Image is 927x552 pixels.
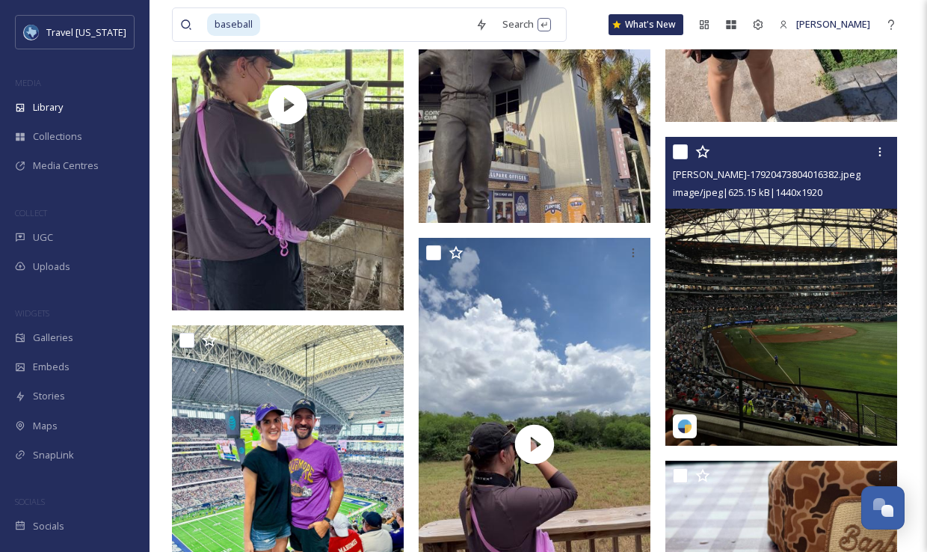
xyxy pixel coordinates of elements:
[861,486,905,530] button: Open Chat
[33,519,64,533] span: Socials
[33,448,74,462] span: SnapLink
[665,137,897,446] img: elihudson-17920473804016382.jpeg
[15,307,49,319] span: WIDGETS
[24,25,39,40] img: images%20%281%29.jpeg
[33,129,82,144] span: Collections
[207,13,260,35] span: baseball
[673,168,860,181] span: [PERSON_NAME]-17920473804016382.jpeg
[609,14,683,35] a: What's New
[495,10,558,39] div: Search
[677,419,692,434] img: snapsea-logo.png
[33,260,70,274] span: Uploads
[33,331,73,345] span: Galleries
[15,496,45,507] span: SOCIALS
[33,360,70,374] span: Embeds
[46,25,126,39] span: Travel [US_STATE]
[15,207,47,218] span: COLLECT
[33,159,99,173] span: Media Centres
[33,389,65,403] span: Stories
[772,10,878,39] a: [PERSON_NAME]
[33,230,53,245] span: UGC
[33,100,63,114] span: Library
[796,17,870,31] span: [PERSON_NAME]
[15,77,41,88] span: MEDIA
[33,419,58,433] span: Maps
[673,185,822,199] span: image/jpeg | 625.15 kB | 1440 x 1920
